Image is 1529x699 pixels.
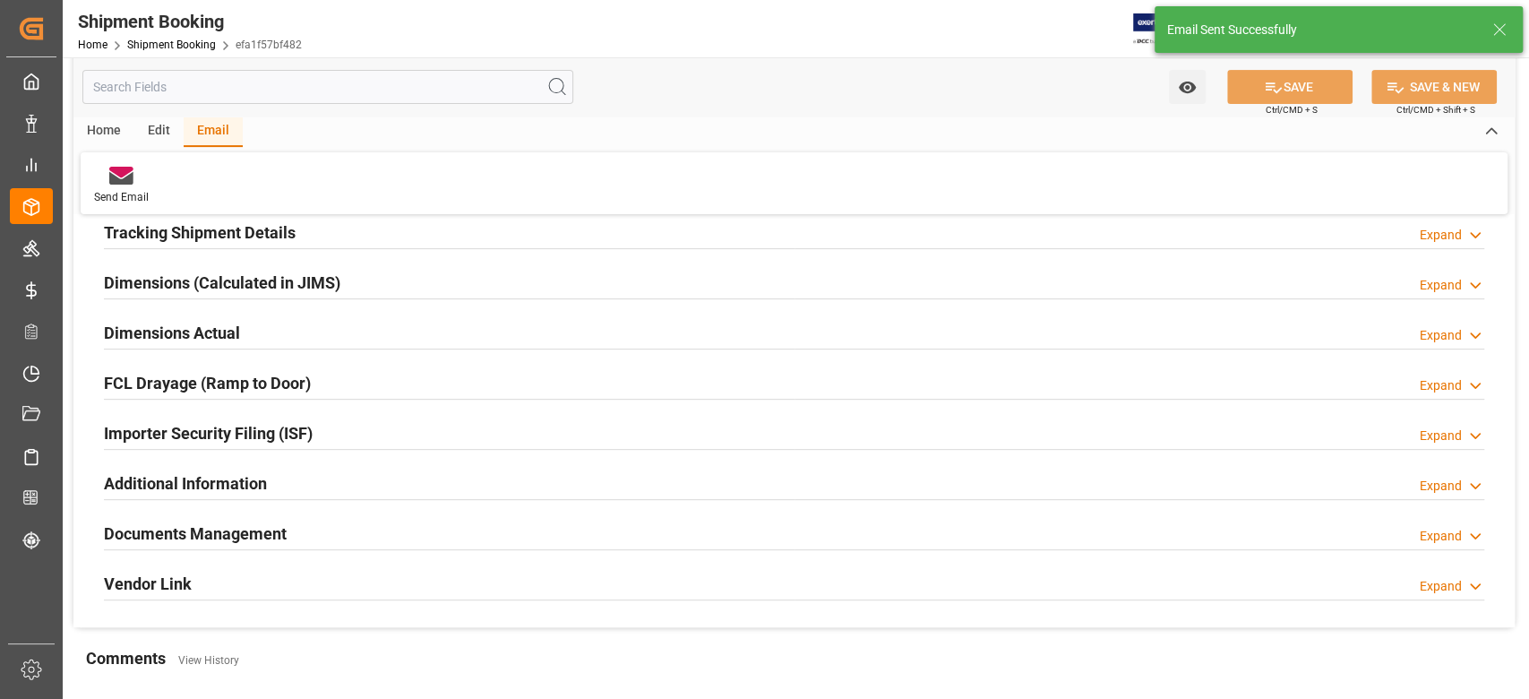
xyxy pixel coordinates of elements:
[104,371,311,395] h2: FCL Drayage (Ramp to Door)
[134,116,184,147] div: Edit
[1420,326,1462,345] div: Expand
[184,116,243,147] div: Email
[1266,103,1318,116] span: Ctrl/CMD + S
[1420,427,1462,445] div: Expand
[104,321,240,345] h2: Dimensions Actual
[1133,13,1195,45] img: Exertis%20JAM%20-%20Email%20Logo.jpg_1722504956.jpg
[104,271,340,295] h2: Dimensions (Calculated in JIMS)
[86,646,166,670] h2: Comments
[1169,70,1206,104] button: open menu
[104,572,192,596] h2: Vendor Link
[1420,276,1462,295] div: Expand
[73,116,134,147] div: Home
[104,522,287,546] h2: Documents Management
[104,471,267,496] h2: Additional Information
[1420,527,1462,546] div: Expand
[1396,103,1475,116] span: Ctrl/CMD + Shift + S
[1227,70,1353,104] button: SAVE
[104,220,296,245] h2: Tracking Shipment Details
[1420,477,1462,496] div: Expand
[78,39,107,51] a: Home
[127,39,216,51] a: Shipment Booking
[1420,226,1462,245] div: Expand
[82,70,573,104] input: Search Fields
[78,8,302,35] div: Shipment Booking
[104,421,313,445] h2: Importer Security Filing (ISF)
[1420,577,1462,596] div: Expand
[94,189,149,205] div: Send Email
[1420,376,1462,395] div: Expand
[1167,21,1475,39] div: Email Sent Successfully
[178,654,239,667] a: View History
[1371,70,1497,104] button: SAVE & NEW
